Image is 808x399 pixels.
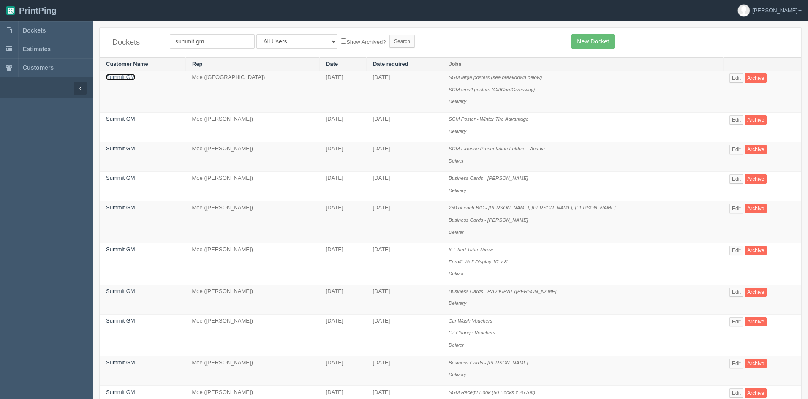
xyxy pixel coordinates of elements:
[729,204,743,213] a: Edit
[106,204,135,211] a: Summit GM
[449,116,529,122] i: SGM Poster - Winter Tire Advantage
[186,113,320,142] td: Moe ([PERSON_NAME])
[366,314,442,356] td: [DATE]
[186,201,320,243] td: Moe ([PERSON_NAME])
[449,229,464,235] i: Deliver
[449,259,508,264] i: Eurofit Wall Display 10’ x 8’
[341,37,386,46] label: Show Archived?
[449,158,464,163] i: Deliver
[449,372,466,377] i: Delivery
[745,204,767,213] a: Archive
[449,288,557,294] i: Business Cards - RAVIKIRAT ([PERSON_NAME]
[320,172,367,201] td: [DATE]
[745,115,767,125] a: Archive
[745,388,767,398] a: Archive
[192,61,203,67] a: Rep
[745,317,767,326] a: Archive
[320,356,367,385] td: [DATE]
[186,314,320,356] td: Moe ([PERSON_NAME])
[449,271,464,276] i: Deliver
[729,359,743,368] a: Edit
[729,388,743,398] a: Edit
[729,288,743,297] a: Edit
[745,73,767,83] a: Archive
[320,314,367,356] td: [DATE]
[366,71,442,113] td: [DATE]
[366,113,442,142] td: [DATE]
[449,187,466,193] i: Delivery
[449,205,616,210] i: 250 of each B/C - [PERSON_NAME], [PERSON_NAME], [PERSON_NAME]
[729,73,743,83] a: Edit
[186,172,320,201] td: Moe ([PERSON_NAME])
[23,46,51,52] span: Estimates
[23,27,46,34] span: Dockets
[449,87,535,92] i: SGM small posters (GiftCardGiveaway)
[449,146,545,151] i: SGM Finance Presentation Folders - Acadia
[106,246,135,252] a: Summit GM
[738,5,750,16] img: avatar_default-7531ab5dedf162e01f1e0bb0964e6a185e93c5c22dfe317fb01d7f8cd2b1632c.jpg
[186,356,320,385] td: Moe ([PERSON_NAME])
[186,285,320,314] td: Moe ([PERSON_NAME])
[366,142,442,172] td: [DATE]
[745,174,767,184] a: Archive
[23,64,54,71] span: Customers
[106,318,135,324] a: Summit GM
[320,285,367,314] td: [DATE]
[320,71,367,113] td: [DATE]
[449,247,493,252] i: 6’ Fitted Tabe Throw
[373,61,408,67] a: Date required
[449,389,535,395] i: SGM Receipt Book (50 Books x 25 Set)
[745,145,767,154] a: Archive
[366,172,442,201] td: [DATE]
[366,243,442,285] td: [DATE]
[729,145,743,154] a: Edit
[320,243,367,285] td: [DATE]
[106,74,135,80] a: Summit GM
[106,175,135,181] a: Summit GM
[366,285,442,314] td: [DATE]
[186,243,320,285] td: Moe ([PERSON_NAME])
[106,389,135,395] a: Summit GM
[449,128,466,134] i: Delivery
[326,61,338,67] a: Date
[170,34,255,49] input: Customer Name
[106,359,135,366] a: Summit GM
[449,360,528,365] i: Business Cards - [PERSON_NAME]
[106,145,135,152] a: Summit GM
[449,318,492,323] i: Car Wash Vouchers
[449,74,542,80] i: SGM large posters (see breakdown below)
[366,201,442,243] td: [DATE]
[366,356,442,385] td: [DATE]
[449,217,528,223] i: Business Cards - [PERSON_NAME]
[186,142,320,172] td: Moe ([PERSON_NAME])
[320,142,367,172] td: [DATE]
[449,342,464,347] i: Deliver
[449,300,466,306] i: Delivery
[449,175,528,181] i: Business Cards - [PERSON_NAME]
[320,201,367,243] td: [DATE]
[442,57,723,71] th: Jobs
[745,246,767,255] a: Archive
[112,38,157,47] h4: Dockets
[571,34,614,49] a: New Docket
[186,71,320,113] td: Moe ([GEOGRAPHIC_DATA])
[320,113,367,142] td: [DATE]
[729,174,743,184] a: Edit
[449,98,466,104] i: Delivery
[106,61,148,67] a: Customer Name
[729,317,743,326] a: Edit
[449,330,495,335] i: Oil Change Vouchers
[341,38,346,44] input: Show Archived?
[106,116,135,122] a: Summit GM
[106,288,135,294] a: Summit GM
[729,115,743,125] a: Edit
[6,6,15,15] img: logo-3e63b451c926e2ac314895c53de4908e5d424f24456219fb08d385ab2e579770.png
[389,35,415,48] input: Search
[745,359,767,368] a: Archive
[745,288,767,297] a: Archive
[729,246,743,255] a: Edit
